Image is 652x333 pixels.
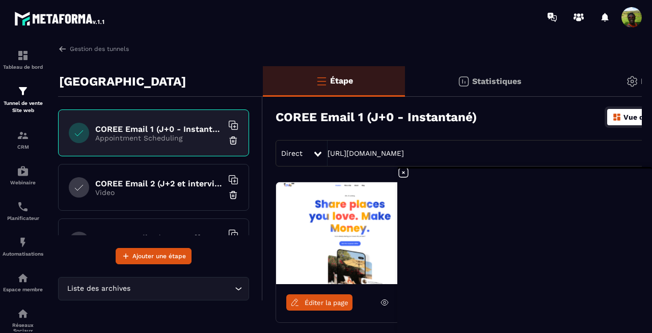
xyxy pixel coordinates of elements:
[3,287,43,292] p: Espace membre
[58,277,249,300] div: Search for option
[132,283,232,294] input: Search for option
[457,75,470,88] img: stats.20deebd0.svg
[95,124,223,134] h6: COREE Email 1 (J+0 - Instantané)
[17,165,29,177] img: automations
[3,144,43,150] p: CRM
[95,134,223,142] p: Appointment Scheduling
[3,193,43,229] a: schedulerschedulerPlanificateur
[3,157,43,193] a: automationsautomationsWebinaire
[17,49,29,62] img: formation
[3,180,43,185] p: Webinaire
[228,190,238,200] img: trash
[472,76,522,86] p: Statistiques
[95,188,223,197] p: Video
[3,42,43,77] a: formationformationTableau de bord
[3,100,43,114] p: Tunnel de vente Site web
[3,77,43,122] a: formationformationTunnel de vente Site web
[281,149,303,157] span: Direct
[17,85,29,97] img: formation
[59,71,186,92] p: [GEOGRAPHIC_DATA]
[95,233,223,243] h6: COREE Email 3 (J+4 et offre spéciale)
[3,229,43,264] a: automationsautomationsAutomatisations
[17,201,29,213] img: scheduler
[14,9,106,27] img: logo
[305,299,348,307] span: Éditer la page
[65,283,132,294] span: Liste des archives
[3,215,43,221] p: Planificateur
[330,76,353,86] p: Étape
[276,110,477,124] h3: COREE Email 1 (J+0 - Instantané)
[132,251,186,261] span: Ajouter une étape
[3,251,43,257] p: Automatisations
[95,179,223,188] h6: COREE Email 2 (J+2 et interview)
[612,113,621,122] img: dashboard-orange.40269519.svg
[58,44,67,53] img: arrow
[116,248,192,264] button: Ajouter une étape
[328,149,404,157] a: [URL][DOMAIN_NAME]
[58,44,129,53] a: Gestion des tunnels
[3,264,43,300] a: automationsautomationsEspace membre
[228,135,238,146] img: trash
[276,182,424,284] img: image
[17,272,29,284] img: automations
[315,75,328,87] img: bars-o.4a397970.svg
[3,122,43,157] a: formationformationCRM
[3,64,43,70] p: Tableau de bord
[626,75,638,88] img: setting-gr.5f69749f.svg
[286,294,352,311] a: Éditer la page
[17,129,29,142] img: formation
[17,308,29,320] img: social-network
[17,236,29,248] img: automations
